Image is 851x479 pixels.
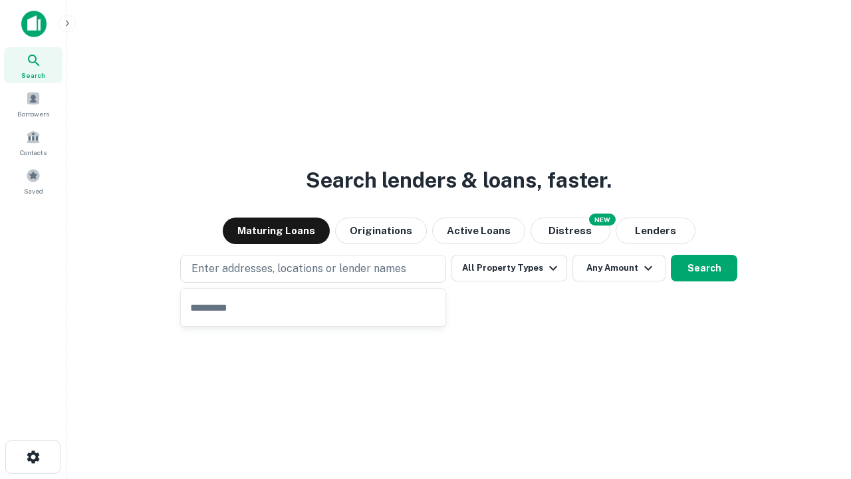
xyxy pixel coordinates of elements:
button: Lenders [616,218,695,244]
a: Saved [4,163,62,199]
iframe: Chat Widget [785,373,851,436]
img: capitalize-icon.png [21,11,47,37]
button: Originations [335,218,427,244]
a: Search [4,47,62,83]
button: Enter addresses, locations or lender names [180,255,446,283]
button: All Property Types [451,255,567,281]
button: Maturing Loans [223,218,330,244]
span: Contacts [20,147,47,158]
span: Saved [24,186,43,196]
p: Enter addresses, locations or lender names [191,261,406,277]
span: Search [21,70,45,80]
button: Search [671,255,737,281]
div: NEW [589,214,616,226]
button: Search distressed loans with lien and other non-mortgage details. [531,218,610,244]
a: Borrowers [4,86,62,122]
button: Any Amount [572,255,666,281]
button: Active Loans [432,218,525,244]
h3: Search lenders & loans, faster. [306,164,612,196]
a: Contacts [4,124,62,160]
span: Borrowers [17,108,49,119]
